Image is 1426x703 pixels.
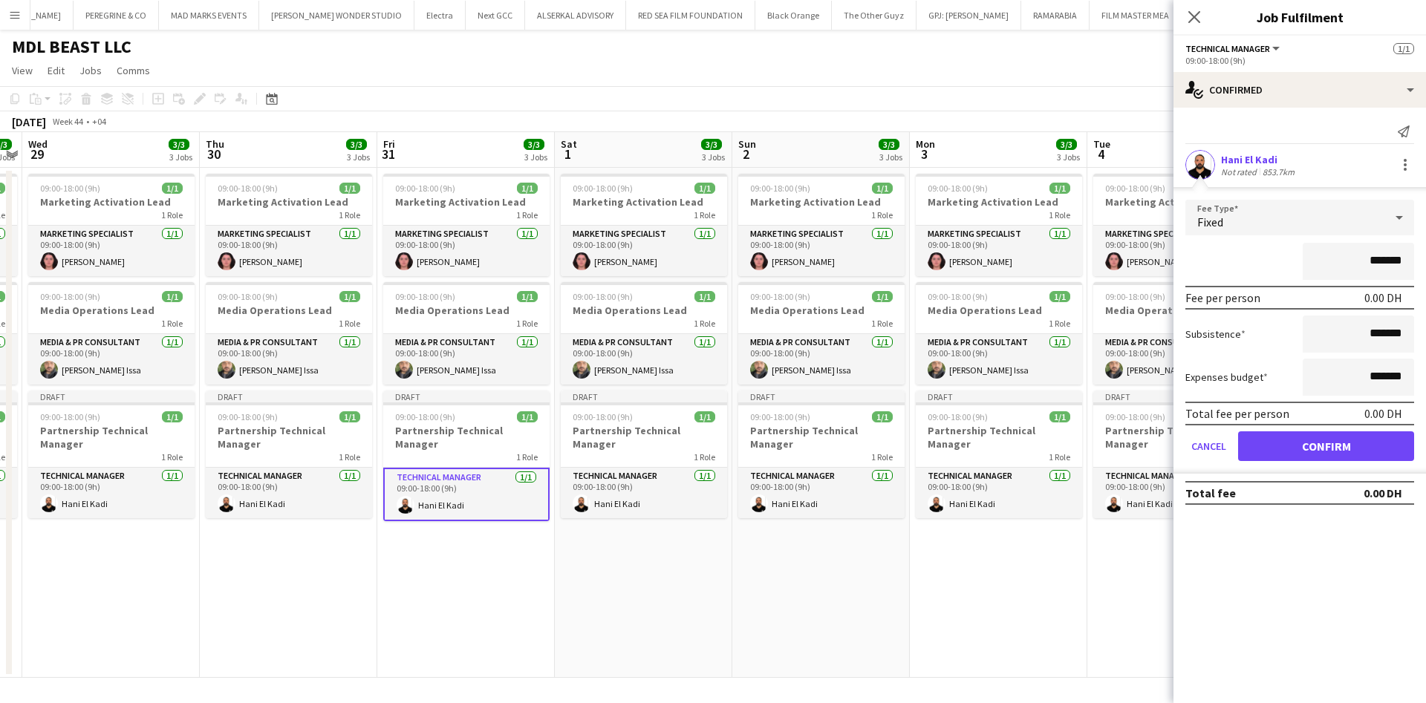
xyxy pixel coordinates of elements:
[40,411,100,422] span: 09:00-18:00 (9h)
[383,174,550,276] app-job-card: 09:00-18:00 (9h)1/1Marketing Activation Lead1 RoleMarketing Specialist1/109:00-18:00 (9h)[PERSON_...
[12,36,131,58] h1: MDL BEAST LLC
[1057,151,1080,163] div: 3 Jobs
[561,137,577,151] span: Sat
[1049,411,1070,422] span: 1/1
[206,226,372,276] app-card-role: Marketing Specialist1/109:00-18:00 (9h)[PERSON_NAME]
[339,318,360,329] span: 1 Role
[1021,1,1090,30] button: RAMARABIA
[872,183,893,194] span: 1/1
[1173,7,1426,27] h3: Job Fulfilment
[1091,145,1110,163] span: 4
[916,390,1082,518] app-job-card: Draft09:00-18:00 (9h)1/1Partnership Technical Manager1 RoleTechnical Manager1/109:00-18:00 (9h)Ha...
[1364,290,1402,305] div: 0.00 DH
[1093,174,1260,276] app-job-card: 09:00-18:00 (9h)1/1Marketing Activation Lead1 RoleMarketing Specialist1/109:00-18:00 (9h)[PERSON_...
[1093,226,1260,276] app-card-role: Marketing Specialist1/109:00-18:00 (9h)[PERSON_NAME]
[28,334,195,385] app-card-role: Media & PR Consultant1/109:00-18:00 (9h)[PERSON_NAME] Issa
[738,226,905,276] app-card-role: Marketing Specialist1/109:00-18:00 (9h)[PERSON_NAME]
[395,183,455,194] span: 09:00-18:00 (9h)
[561,390,727,518] app-job-card: Draft09:00-18:00 (9h)1/1Partnership Technical Manager1 RoleTechnical Manager1/109:00-18:00 (9h)Ha...
[694,451,715,462] span: 1 Role
[738,174,905,276] app-job-card: 09:00-18:00 (9h)1/1Marketing Activation Lead1 RoleMarketing Specialist1/109:00-18:00 (9h)[PERSON_...
[79,64,102,77] span: Jobs
[872,291,893,302] span: 1/1
[1185,43,1270,54] span: Technical Manager
[524,139,544,150] span: 3/3
[1093,282,1260,385] div: 09:00-18:00 (9h)1/1Media Operations Lead1 RoleMedia & PR Consultant1/109:00-18:00 (9h)[PERSON_NAM...
[516,209,538,220] span: 1 Role
[206,304,372,317] h3: Media Operations Lead
[871,451,893,462] span: 1 Role
[1093,468,1260,518] app-card-role: Technical Manager1/109:00-18:00 (9h)Hani El Kadi
[259,1,414,30] button: [PERSON_NAME] WONDER STUDIO
[573,183,633,194] span: 09:00-18:00 (9h)
[1185,406,1289,421] div: Total fee per person
[111,61,156,80] a: Comms
[206,195,372,209] h3: Marketing Activation Lead
[206,282,372,385] app-job-card: 09:00-18:00 (9h)1/1Media Operations Lead1 RoleMedia & PR Consultant1/109:00-18:00 (9h)[PERSON_NAM...
[1093,137,1110,151] span: Tue
[1364,485,1402,500] div: 0.00 DH
[916,226,1082,276] app-card-role: Marketing Specialist1/109:00-18:00 (9h)[PERSON_NAME]
[383,282,550,385] app-job-card: 09:00-18:00 (9h)1/1Media Operations Lead1 RoleMedia & PR Consultant1/109:00-18:00 (9h)[PERSON_NAM...
[1093,390,1260,518] app-job-card: Draft09:00-18:00 (9h)1/1Partnership Technical Manager1 RoleTechnical Manager1/109:00-18:00 (9h)Ha...
[218,291,278,302] span: 09:00-18:00 (9h)
[1393,43,1414,54] span: 1/1
[206,137,224,151] span: Thu
[28,390,195,518] app-job-card: Draft09:00-18:00 (9h)1/1Partnership Technical Manager1 RoleTechnical Manager1/109:00-18:00 (9h)Ha...
[750,291,810,302] span: 09:00-18:00 (9h)
[916,304,1082,317] h3: Media Operations Lead
[916,424,1082,451] h3: Partnership Technical Manager
[339,451,360,462] span: 1 Role
[218,411,278,422] span: 09:00-18:00 (9h)
[1056,139,1077,150] span: 3/3
[694,411,715,422] span: 1/1
[738,390,905,518] app-job-card: Draft09:00-18:00 (9h)1/1Partnership Technical Manager1 RoleTechnical Manager1/109:00-18:00 (9h)Ha...
[383,137,395,151] span: Fri
[559,145,577,163] span: 1
[206,334,372,385] app-card-role: Media & PR Consultant1/109:00-18:00 (9h)[PERSON_NAME] Issa
[383,424,550,451] h3: Partnership Technical Manager
[1197,215,1223,229] span: Fixed
[206,390,372,518] div: Draft09:00-18:00 (9h)1/1Partnership Technical Manager1 RoleTechnical Manager1/109:00-18:00 (9h)Ha...
[162,411,183,422] span: 1/1
[1049,318,1070,329] span: 1 Role
[755,1,832,30] button: Black Orange
[561,195,727,209] h3: Marketing Activation Lead
[738,468,905,518] app-card-role: Technical Manager1/109:00-18:00 (9h)Hani El Kadi
[832,1,917,30] button: The Other Guyz
[383,468,550,521] app-card-role: Technical Manager1/109:00-18:00 (9h)Hani El Kadi
[1049,291,1070,302] span: 1/1
[1185,431,1232,461] button: Cancel
[49,116,86,127] span: Week 44
[516,451,538,462] span: 1 Role
[28,174,195,276] div: 09:00-18:00 (9h)1/1Marketing Activation Lead1 RoleMarketing Specialist1/109:00-18:00 (9h)[PERSON_...
[561,174,727,276] div: 09:00-18:00 (9h)1/1Marketing Activation Lead1 RoleMarketing Specialist1/109:00-18:00 (9h)[PERSON_...
[738,137,756,151] span: Sun
[395,411,455,422] span: 09:00-18:00 (9h)
[928,183,988,194] span: 09:00-18:00 (9h)
[517,291,538,302] span: 1/1
[694,183,715,194] span: 1/1
[381,145,395,163] span: 31
[161,451,183,462] span: 1 Role
[346,139,367,150] span: 3/3
[928,411,988,422] span: 09:00-18:00 (9h)
[738,304,905,317] h3: Media Operations Lead
[28,282,195,385] div: 09:00-18:00 (9h)1/1Media Operations Lead1 RoleMedia & PR Consultant1/109:00-18:00 (9h)[PERSON_NAM...
[1049,183,1070,194] span: 1/1
[40,183,100,194] span: 09:00-18:00 (9h)
[1185,370,1268,384] label: Expenses budget
[561,424,727,451] h3: Partnership Technical Manager
[28,424,195,451] h3: Partnership Technical Manager
[1093,195,1260,209] h3: Marketing Activation Lead
[871,318,893,329] span: 1 Role
[395,291,455,302] span: 09:00-18:00 (9h)
[916,334,1082,385] app-card-role: Media & PR Consultant1/109:00-18:00 (9h)[PERSON_NAME] Issa
[28,304,195,317] h3: Media Operations Lead
[92,116,106,127] div: +04
[916,468,1082,518] app-card-role: Technical Manager1/109:00-18:00 (9h)Hani El Kadi
[1185,43,1282,54] button: Technical Manager
[218,183,278,194] span: 09:00-18:00 (9h)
